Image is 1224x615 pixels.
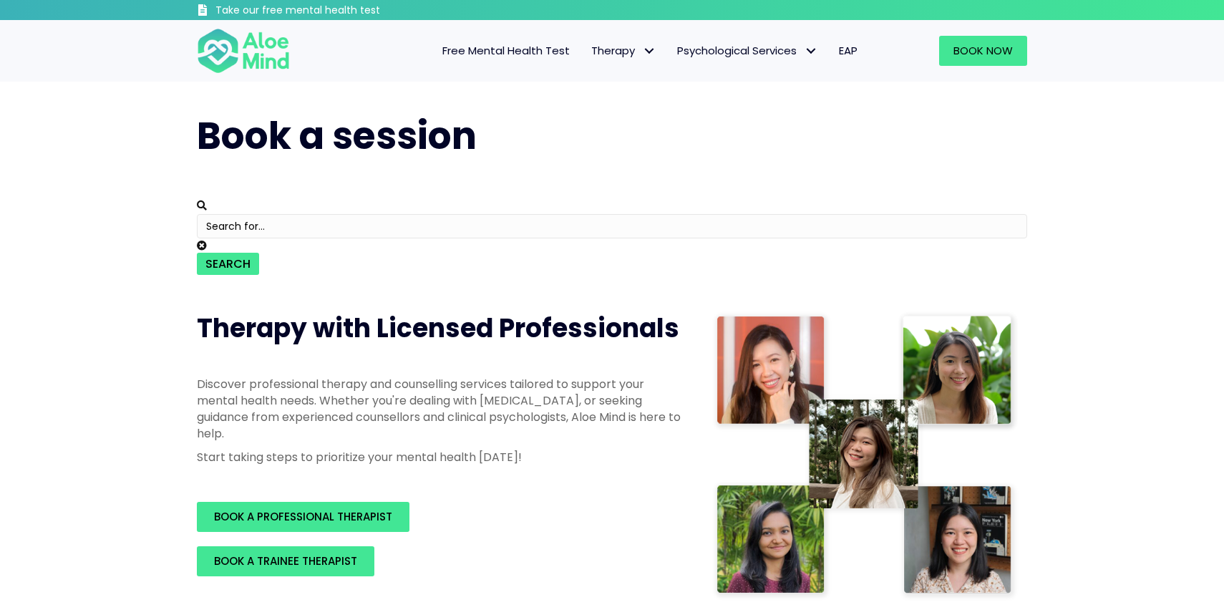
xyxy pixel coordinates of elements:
span: Psychological Services: submenu [800,41,821,62]
nav: Menu [309,36,868,66]
span: Therapy with Licensed Professionals [197,310,679,347]
a: BOOK A TRAINEE THERAPIST [197,546,374,576]
img: Therapist collage [712,311,1019,601]
a: BOOK A PROFESSIONAL THERAPIST [197,502,409,532]
img: Aloe mind Logo [197,27,290,74]
a: Book Now [939,36,1027,66]
a: EAP [828,36,868,66]
span: BOOK A TRAINEE THERAPIST [214,553,357,568]
span: Book a session [197,110,477,162]
span: Therapy [591,43,656,58]
span: Book Now [953,43,1013,58]
a: Free Mental Health Test [432,36,581,66]
p: Discover professional therapy and counselling services tailored to support your mental health nee... [197,376,684,442]
span: Free Mental Health Test [442,43,570,58]
h3: Take our free mental health test [215,4,457,18]
input: Search for... [197,214,1027,238]
span: Psychological Services [677,43,817,58]
a: TherapyTherapy: submenu [581,36,666,66]
button: Search [197,253,259,275]
p: Start taking steps to prioritize your mental health [DATE]! [197,449,684,465]
span: Therapy: submenu [638,41,659,62]
a: Psychological ServicesPsychological Services: submenu [666,36,828,66]
a: Take our free mental health test [197,4,457,20]
span: BOOK A PROFESSIONAL THERAPIST [214,509,392,524]
span: EAP [839,43,858,58]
